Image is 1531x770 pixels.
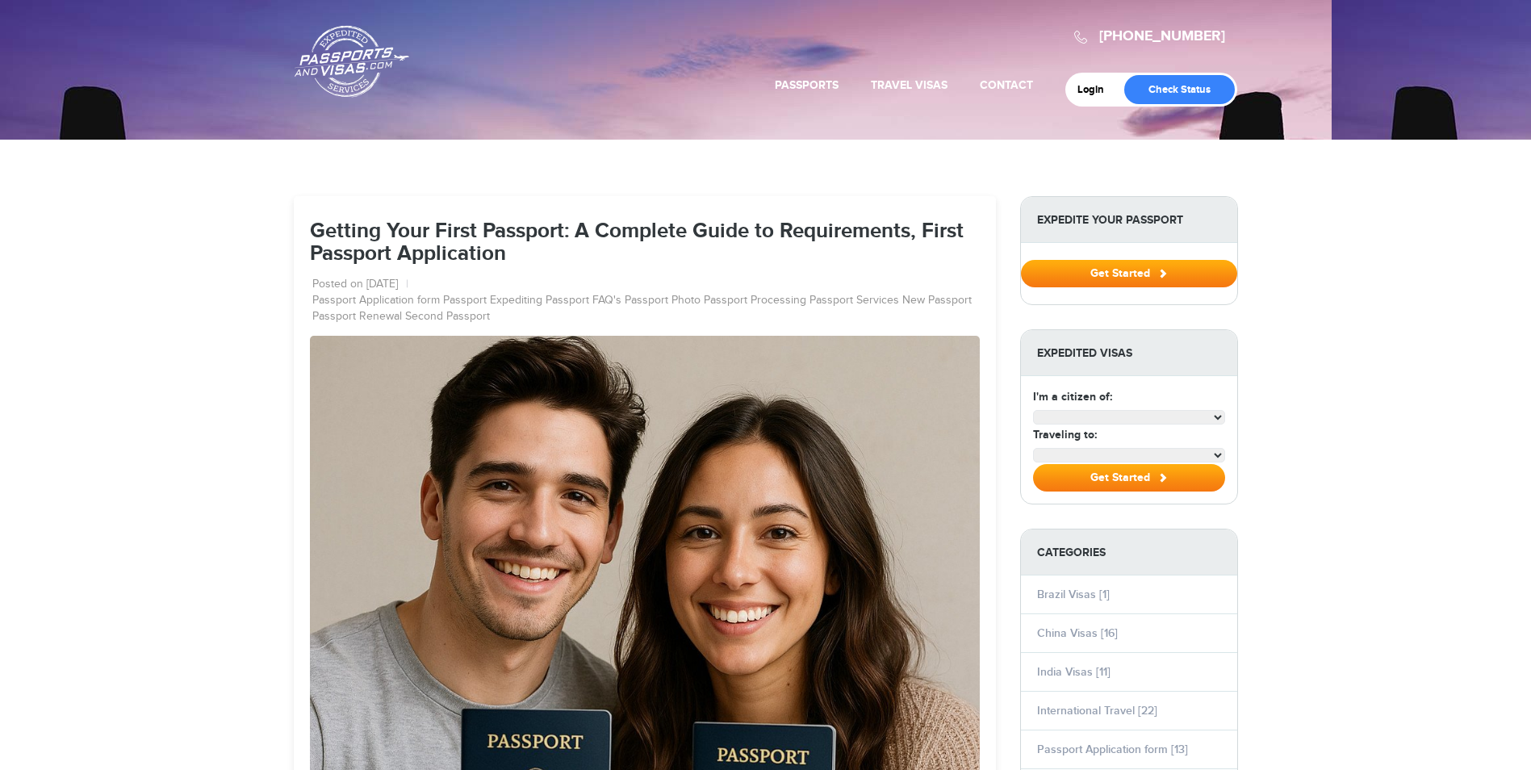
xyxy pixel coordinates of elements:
[1037,665,1111,679] a: India Visas [11]
[902,293,972,309] a: New Passport
[1037,626,1118,640] a: China Visas [16]
[1124,75,1235,104] a: Check Status
[443,293,542,309] a: Passport Expediting
[1037,743,1188,756] a: Passport Application form [13]
[625,293,701,309] a: Passport Photo
[1021,529,1237,575] strong: Categories
[980,78,1033,92] a: Contact
[1021,330,1237,376] strong: Expedited Visas
[312,293,440,309] a: Passport Application form
[1021,260,1237,287] button: Get Started
[704,293,806,309] a: Passport Processing
[809,293,899,309] a: Passport Services
[1021,266,1237,279] a: Get Started
[1033,464,1225,492] button: Get Started
[1099,27,1225,45] a: [PHONE_NUMBER]
[1033,426,1097,443] label: Traveling to:
[1037,588,1110,601] a: Brazil Visas [1]
[1033,388,1112,405] label: I'm a citizen of:
[1077,83,1115,96] a: Login
[775,78,839,92] a: Passports
[310,220,980,266] h1: Getting Your First Passport: A Complete Guide to Requirements, First Passport Application
[871,78,947,92] a: Travel Visas
[1037,704,1157,718] a: International Travel [22]
[295,25,409,98] a: Passports & [DOMAIN_NAME]
[312,309,402,325] a: Passport Renewal
[546,293,621,309] a: Passport FAQ's
[405,309,490,325] a: Second Passport
[312,277,408,293] li: Posted on [DATE]
[1021,197,1237,243] strong: Expedite Your Passport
